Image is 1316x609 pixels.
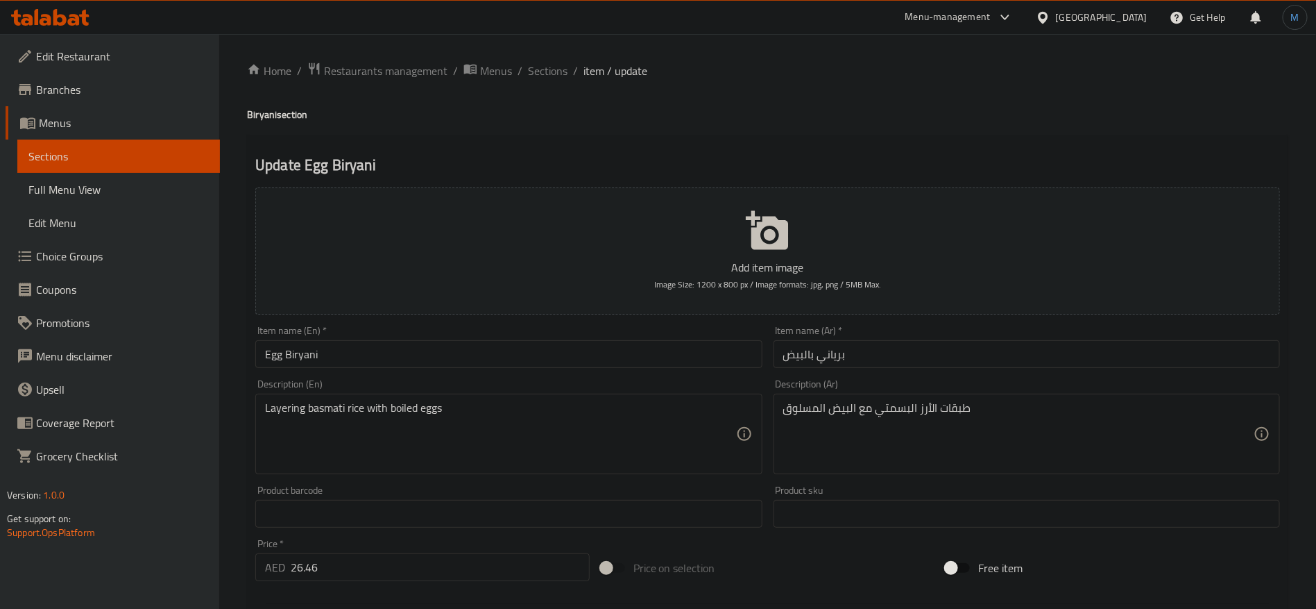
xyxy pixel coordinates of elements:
span: Coupons [36,281,209,298]
span: Edit Menu [28,215,209,231]
li: / [573,62,578,79]
span: Promotions [36,315,209,331]
a: Edit Menu [17,206,220,240]
a: Support.OpsPlatform [7,524,95,542]
input: Enter name En [255,340,762,368]
span: Price on selection [633,560,715,576]
span: Full Menu View [28,181,209,198]
nav: breadcrumb [247,62,1288,80]
span: Menus [39,115,209,131]
input: Enter name Ar [774,340,1280,368]
span: Coverage Report [36,415,209,431]
div: Menu-management [905,9,991,26]
a: Menus [463,62,512,80]
span: Grocery Checklist [36,448,209,465]
span: Menu disclaimer [36,348,209,365]
span: Edit Restaurant [36,48,209,65]
input: Please enter product sku [774,500,1280,528]
h4: Biryani section [247,108,1288,122]
a: Home [247,62,291,79]
p: Add item image [277,259,1258,276]
li: / [518,62,522,79]
span: M [1291,10,1299,25]
a: Sections [528,62,567,79]
span: Menus [480,62,512,79]
textarea: طبقات الأرز البسمتي مع البيض المسلوق [783,401,1254,467]
p: AED [265,559,285,576]
span: Restaurants management [324,62,447,79]
span: Free item [978,560,1023,576]
span: Branches [36,81,209,98]
a: Branches [6,73,220,106]
h2: Update Egg Biryani [255,155,1280,176]
button: Add item imageImage Size: 1200 x 800 px / Image formats: jpg, png / 5MB Max. [255,187,1280,315]
span: 1.0.0 [43,486,65,504]
a: Menu disclaimer [6,340,220,373]
span: Image Size: 1200 x 800 px / Image formats: jpg, png / 5MB Max. [654,276,881,292]
a: Menus [6,106,220,140]
a: Edit Restaurant [6,40,220,73]
span: Sections [28,148,209,165]
a: Full Menu View [17,173,220,206]
li: / [297,62,302,79]
li: / [453,62,458,79]
a: Choice Groups [6,240,220,273]
span: Get support on: [7,510,71,528]
a: Promotions [6,306,220,340]
a: Grocery Checklist [6,440,220,473]
a: Restaurants management [307,62,447,80]
span: Choice Groups [36,248,209,265]
a: Upsell [6,373,220,406]
a: Coupons [6,273,220,306]
textarea: Layering basmati rice with boiled eggs [265,401,735,467]
span: Upsell [36,381,209,398]
a: Sections [17,140,220,173]
input: Please enter price [291,553,590,581]
a: Coverage Report [6,406,220,440]
div: [GEOGRAPHIC_DATA] [1056,10,1147,25]
span: item / update [583,62,647,79]
input: Please enter product barcode [255,500,762,528]
span: Version: [7,486,41,504]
